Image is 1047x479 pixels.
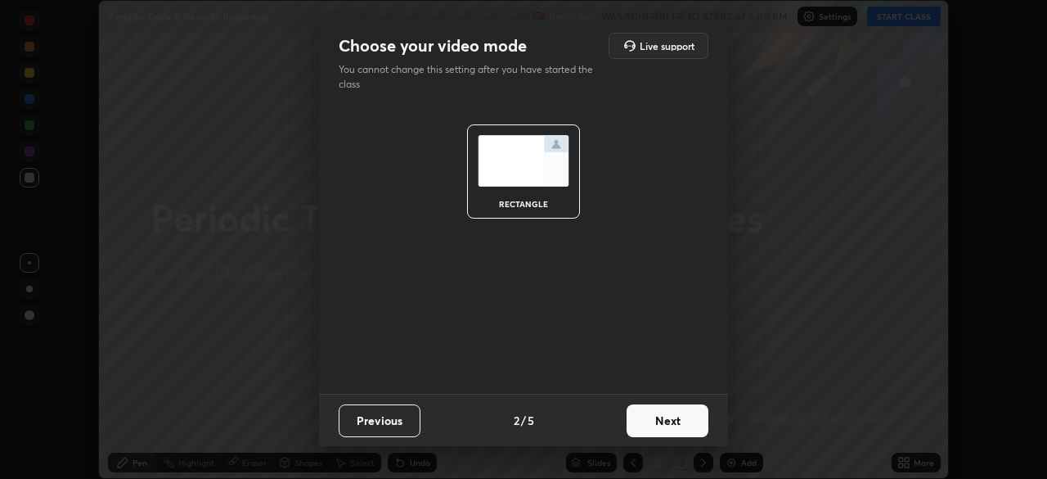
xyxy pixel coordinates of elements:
[521,412,526,429] h4: /
[339,62,604,92] p: You cannot change this setting after you have started the class
[339,35,527,56] h2: Choose your video mode
[640,41,694,51] h5: Live support
[491,200,556,208] div: rectangle
[514,412,519,429] h4: 2
[339,404,420,437] button: Previous
[627,404,708,437] button: Next
[528,412,534,429] h4: 5
[478,135,569,187] img: normalScreenIcon.ae25ed63.svg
